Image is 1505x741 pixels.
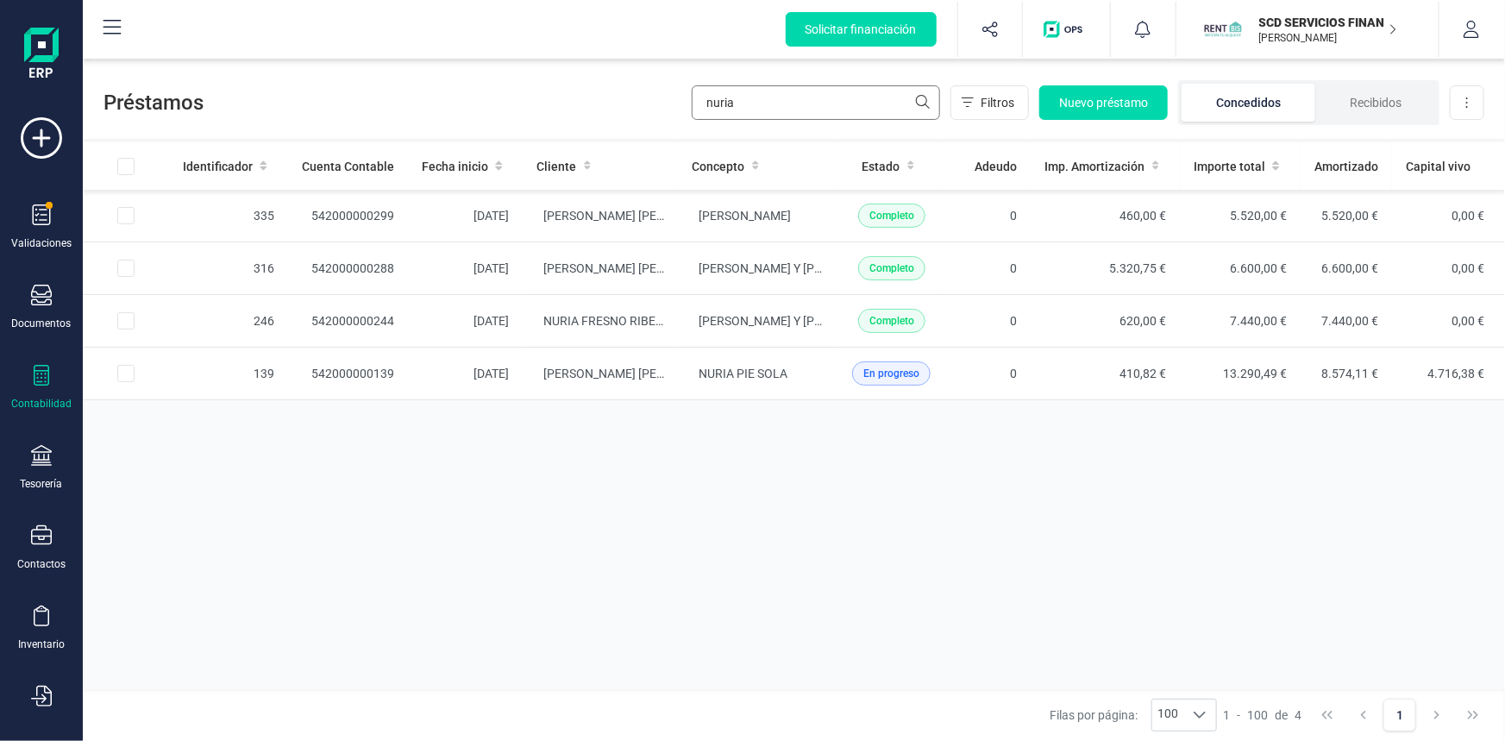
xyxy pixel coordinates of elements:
div: Filas por página: [1050,699,1217,732]
td: 0 [944,190,1031,242]
span: Identificador [183,158,253,175]
p: SCD SERVICIOS FINANCIEROS SL [1259,14,1397,31]
button: Logo de OPS [1033,2,1100,57]
div: Contabilidad [11,397,72,411]
span: 100 [1248,706,1269,724]
button: Nuevo préstamo [1039,85,1168,120]
td: 0,00 € [1392,190,1505,242]
p: [PERSON_NAME] [1259,31,1397,45]
span: 100 [1152,700,1183,731]
td: 460,00 € [1031,190,1180,242]
span: [PERSON_NAME] [PERSON_NAME] [544,261,731,275]
button: Filtros [950,85,1029,120]
span: NURIA PIE SOLA [699,367,788,380]
span: Solicitar financiación [806,21,917,38]
td: 0,00 € [1392,295,1505,348]
button: Next Page [1420,699,1453,732]
span: [PERSON_NAME] Y [PERSON_NAME] [699,261,896,275]
td: 542000000299 [288,190,408,242]
td: 6.600,00 € [1301,242,1392,295]
button: First Page [1311,699,1344,732]
button: SCSCD SERVICIOS FINANCIEROS SL[PERSON_NAME] [1197,2,1418,57]
td: [DATE] [408,242,524,295]
span: 1 [1224,706,1231,724]
td: 410,82 € [1031,348,1180,400]
img: SC [1204,10,1242,48]
td: 6.600,00 € [1180,242,1301,295]
span: Completo [869,208,914,223]
td: 316 [169,242,288,295]
li: Concedidos [1182,84,1315,122]
span: Concepto [693,158,745,175]
span: Completo [869,261,914,276]
div: Row Selected e4cdbe65-b2ee-4d8d-ba5f-fb26ca91c4e9 [117,207,135,224]
span: [PERSON_NAME] [PERSON_NAME] [544,367,731,380]
td: [DATE] [408,295,524,348]
span: Cliente [537,158,577,175]
span: En progreso [863,366,919,381]
div: Contactos [17,557,66,571]
div: All items unselected [117,158,135,175]
button: Solicitar financiación [786,12,937,47]
li: Recibidos [1315,84,1436,122]
div: Row Selected 87da3ee0-4c5e-4dc3-8a9b-eef57f0bf954 [117,260,135,277]
span: [PERSON_NAME] Y [PERSON_NAME] [699,314,896,328]
td: 8.574,11 € [1301,348,1392,400]
button: Last Page [1457,699,1489,732]
span: [PERSON_NAME] [699,209,792,223]
div: Row Selected ea0205df-288c-4939-be85-6673a04ccaba [117,365,135,382]
td: 5.320,75 € [1031,242,1180,295]
span: Amortizado [1314,158,1378,175]
span: Nuevo préstamo [1059,94,1148,111]
td: [DATE] [408,190,524,242]
span: Adeudo [975,158,1017,175]
td: 7.440,00 € [1180,295,1301,348]
img: Logo Finanedi [24,28,59,83]
td: 0,00 € [1392,242,1505,295]
span: Capital vivo [1406,158,1471,175]
td: 246 [169,295,288,348]
span: Fecha inicio [422,158,488,175]
button: Previous Page [1347,699,1380,732]
div: Row Selected de8e5abc-72af-452d-b3d6-09207aca94ac [117,312,135,330]
td: 139 [169,348,288,400]
div: - [1224,706,1302,724]
td: 542000000288 [288,242,408,295]
td: 7.440,00 € [1301,295,1392,348]
input: Buscar... [692,85,940,120]
div: Tesorería [21,477,63,491]
span: 4 [1295,706,1302,724]
td: 4.716,38 € [1392,348,1505,400]
td: 620,00 € [1031,295,1180,348]
td: 335 [169,190,288,242]
span: de [1276,706,1289,724]
td: 13.290,49 € [1180,348,1301,400]
td: 5.520,00 € [1180,190,1301,242]
td: [DATE] [408,348,524,400]
td: 5.520,00 € [1301,190,1392,242]
span: Préstamos [103,89,692,116]
span: Importe total [1194,158,1265,175]
td: 0 [944,295,1031,348]
span: [PERSON_NAME] [PERSON_NAME] [544,209,731,223]
td: 0 [944,242,1031,295]
button: Page 1 [1383,699,1416,732]
div: Documentos [12,317,72,330]
td: 542000000244 [288,295,408,348]
td: 0 [944,348,1031,400]
span: Cuenta Contable [302,158,394,175]
span: Estado [862,158,900,175]
td: 542000000139 [288,348,408,400]
span: Imp. Amortización [1045,158,1145,175]
span: Filtros [981,94,1014,111]
img: Logo de OPS [1044,21,1089,38]
div: Validaciones [11,236,72,250]
span: NURIA FRESNO RIBERA [544,314,672,328]
span: Completo [869,313,914,329]
div: Inventario [18,637,65,651]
